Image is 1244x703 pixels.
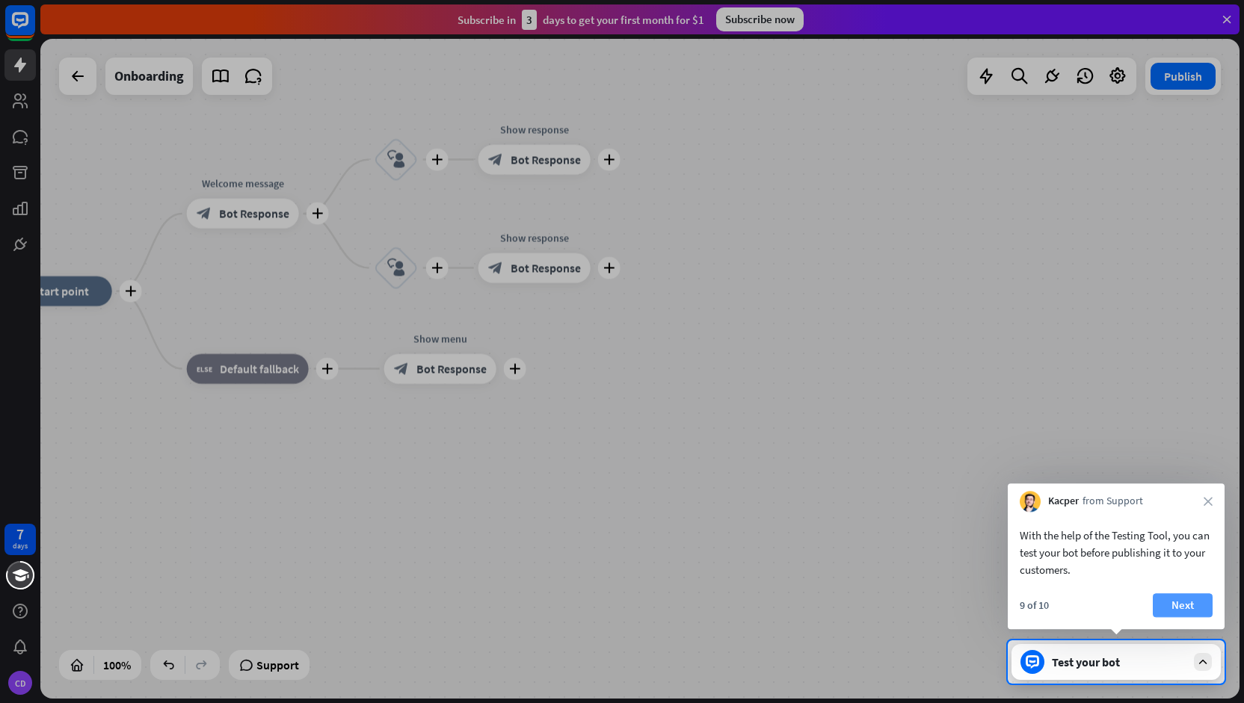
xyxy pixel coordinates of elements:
div: Test your bot [1052,654,1186,669]
button: Open LiveChat chat widget [12,6,57,51]
div: 9 of 10 [1020,598,1049,612]
span: Kacper [1048,495,1079,510]
div: With the help of the Testing Tool, you can test your bot before publishing it to your customers. [1020,527,1213,578]
button: Next [1153,593,1213,617]
i: close [1204,497,1213,506]
span: from Support [1083,495,1143,510]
